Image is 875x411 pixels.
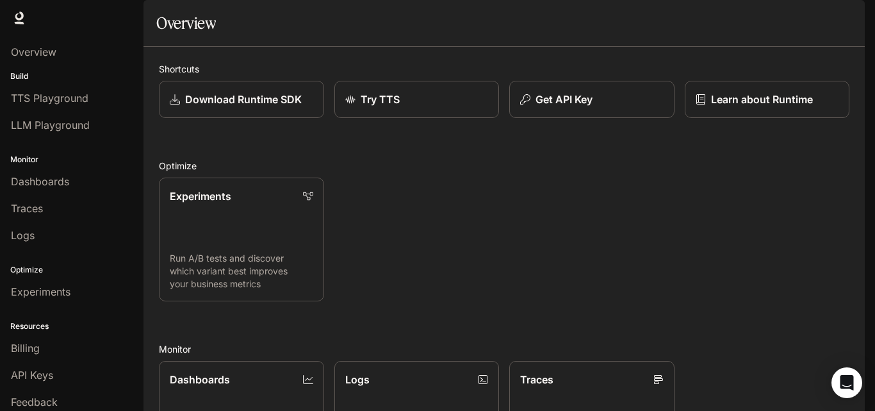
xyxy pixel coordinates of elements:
p: Dashboards [170,372,230,387]
p: Try TTS [361,92,400,107]
p: Get API Key [536,92,593,107]
a: Try TTS [334,81,500,118]
p: Traces [520,372,553,387]
p: Logs [345,372,370,387]
p: Experiments [170,189,231,204]
h2: Monitor [159,342,849,356]
p: Learn about Runtime [711,92,813,107]
h2: Shortcuts [159,62,849,76]
a: ExperimentsRun A/B tests and discover which variant best improves your business metrics [159,178,324,301]
h1: Overview [156,10,216,36]
a: Download Runtime SDK [159,81,324,118]
a: Learn about Runtime [685,81,850,118]
h2: Optimize [159,159,849,172]
div: Open Intercom Messenger [831,367,862,398]
button: Get API Key [509,81,675,118]
p: Run A/B tests and discover which variant best improves your business metrics [170,252,313,290]
p: Download Runtime SDK [185,92,302,107]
